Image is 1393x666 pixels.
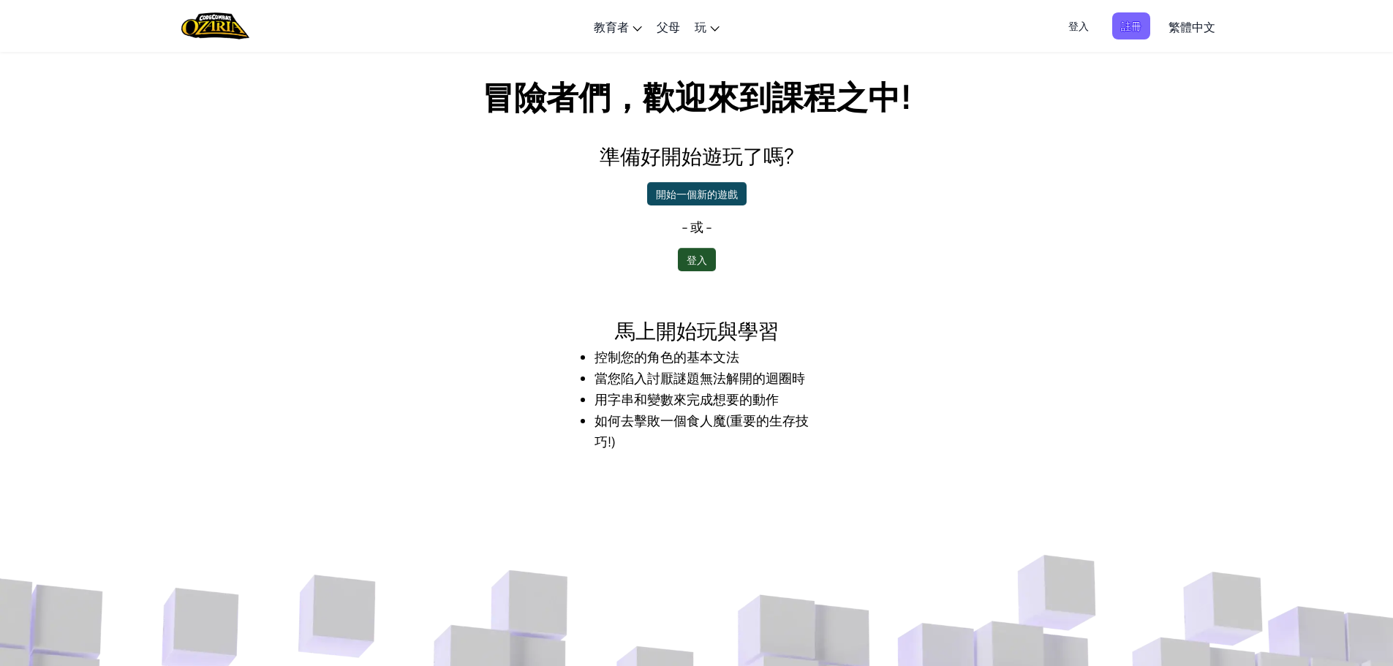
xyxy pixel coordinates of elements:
[594,388,828,409] li: 用字串和變數來完成想要的動作
[181,11,249,41] a: Ozaria by CodeCombat logo
[1112,12,1150,39] button: 註冊
[1161,7,1223,46] a: 繁體中文
[1060,12,1098,39] button: 登入
[690,218,703,235] span: 或
[687,7,727,46] a: 玩
[695,19,706,34] span: 玩
[586,7,649,46] a: 教育者
[594,409,828,452] li: 如何去擊敗一個食人魔(重要的生存技巧!)
[594,346,828,367] li: 控制您的角色的基本文法
[434,315,960,346] h2: 馬上開始玩與學習
[181,11,249,41] img: Home
[434,73,960,118] h1: 冒險者們，歡迎來到課程之中!
[703,218,712,235] span: -
[594,367,828,388] li: 當您陷入討厭謎題無法解開的迴圈時
[682,218,690,235] span: -
[678,248,716,271] button: 登入
[594,19,629,34] span: 教育者
[647,182,747,205] button: 開始一個新的遊戲
[434,140,960,171] h2: 準備好開始遊玩了嗎?
[1169,19,1215,34] span: 繁體中文
[649,7,687,46] a: 父母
